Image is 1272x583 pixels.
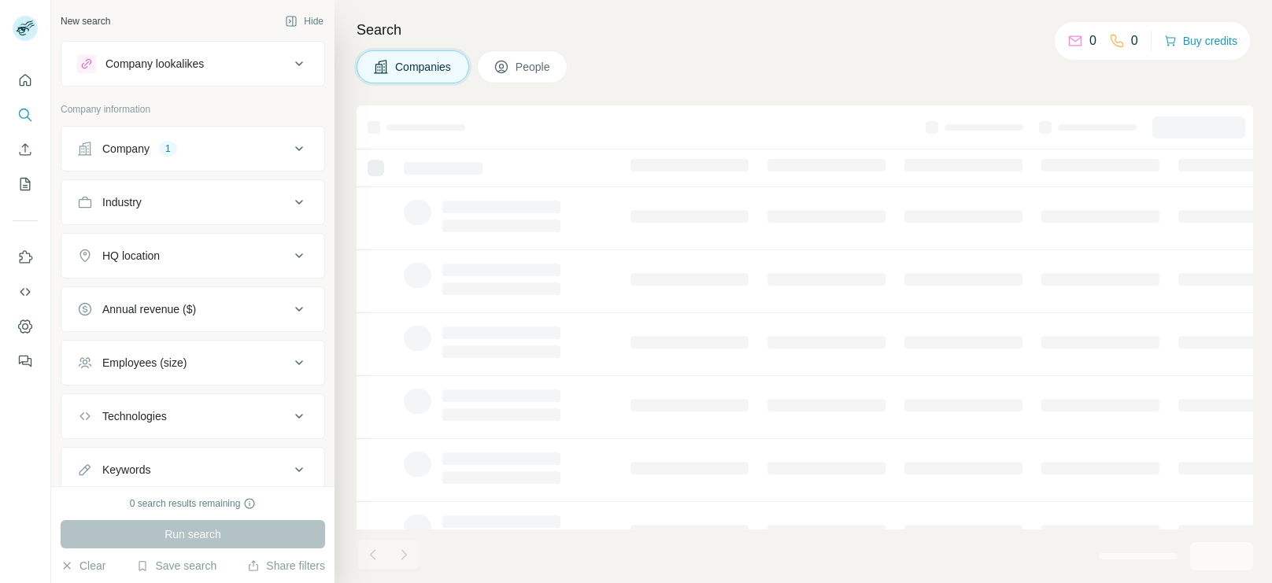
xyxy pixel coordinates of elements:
button: Technologies [61,397,324,435]
button: Save search [136,558,216,574]
button: Hide [274,9,335,33]
button: Share filters [247,558,325,574]
button: Use Surfe on LinkedIn [13,243,38,271]
div: Employees (size) [102,355,187,371]
span: Companies [395,59,453,75]
div: Company [102,141,150,157]
button: Feedback [13,347,38,375]
p: 0 [1131,31,1138,50]
div: Technologies [102,408,167,424]
p: 0 [1089,31,1096,50]
div: Company lookalikes [105,56,204,72]
button: Company1 [61,130,324,168]
button: Use Surfe API [13,278,38,306]
span: People [516,59,552,75]
div: Annual revenue ($) [102,301,196,317]
button: Industry [61,183,324,221]
button: Buy credits [1164,30,1237,52]
p: Company information [61,102,325,116]
button: Search [13,101,38,129]
button: Clear [61,558,105,574]
div: Keywords [102,462,150,478]
button: Quick start [13,66,38,94]
button: Annual revenue ($) [61,290,324,328]
div: New search [61,14,110,28]
div: HQ location [102,248,160,264]
button: Enrich CSV [13,135,38,164]
button: Employees (size) [61,344,324,382]
button: My lists [13,170,38,198]
button: Keywords [61,451,324,489]
button: Company lookalikes [61,45,324,83]
div: 1 [159,142,177,156]
button: Dashboard [13,312,38,341]
div: 0 search results remaining [130,496,257,511]
div: Industry [102,194,142,210]
h4: Search [357,19,1253,41]
button: HQ location [61,237,324,275]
